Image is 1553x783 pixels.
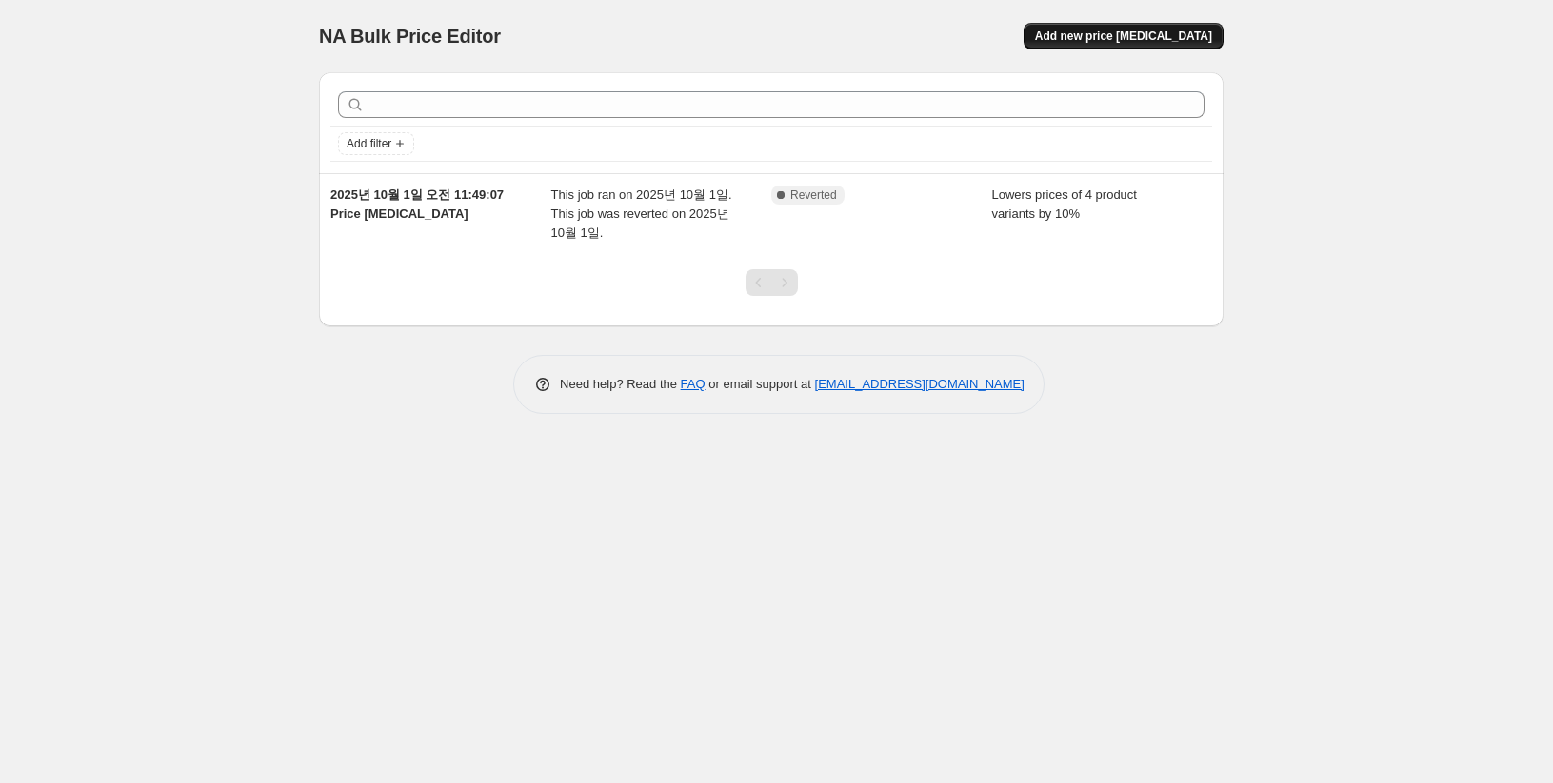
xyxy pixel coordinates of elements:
[815,377,1025,391] a: [EMAIL_ADDRESS][DOMAIN_NAME]
[319,26,501,47] span: NA Bulk Price Editor
[330,187,504,221] span: 2025년 10월 1일 오전 11:49:07 Price [MEDICAL_DATA]
[347,136,391,151] span: Add filter
[706,377,815,391] span: or email support at
[1024,23,1224,49] button: Add new price [MEDICAL_DATA]
[1035,29,1212,44] span: Add new price [MEDICAL_DATA]
[338,132,414,155] button: Add filter
[790,187,837,203] span: Reverted
[560,377,681,391] span: Need help? Read the
[681,377,706,391] a: FAQ
[551,187,732,240] span: This job ran on 2025년 10월 1일. This job was reverted on 2025년 10월 1일.
[746,269,798,296] nav: Pagination
[992,187,1137,221] span: Lowers prices of 4 product variants by 10%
